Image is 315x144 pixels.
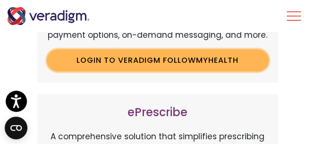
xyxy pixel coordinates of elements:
h3: ePrescribe [47,105,269,119]
a: Login to Veradigm FollowMyHealth [47,49,269,71]
button: Open CMP widget [5,117,27,139]
button: Toggle Navigation Menu [287,4,301,28]
img: Veradigm logo [7,7,90,25]
iframe: Drift Chat Widget [134,76,304,133]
